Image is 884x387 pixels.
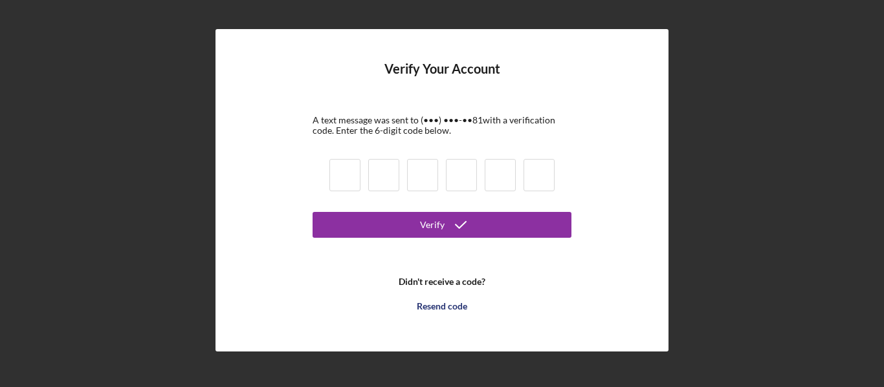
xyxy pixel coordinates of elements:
div: Verify [420,212,445,238]
div: Resend code [417,293,467,319]
h4: Verify Your Account [384,61,500,96]
button: Resend code [313,293,571,319]
button: Verify [313,212,571,238]
b: Didn't receive a code? [399,277,485,287]
div: A text message was sent to (•••) •••-•• 81 with a verification code. Enter the 6-digit code below. [313,115,571,136]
